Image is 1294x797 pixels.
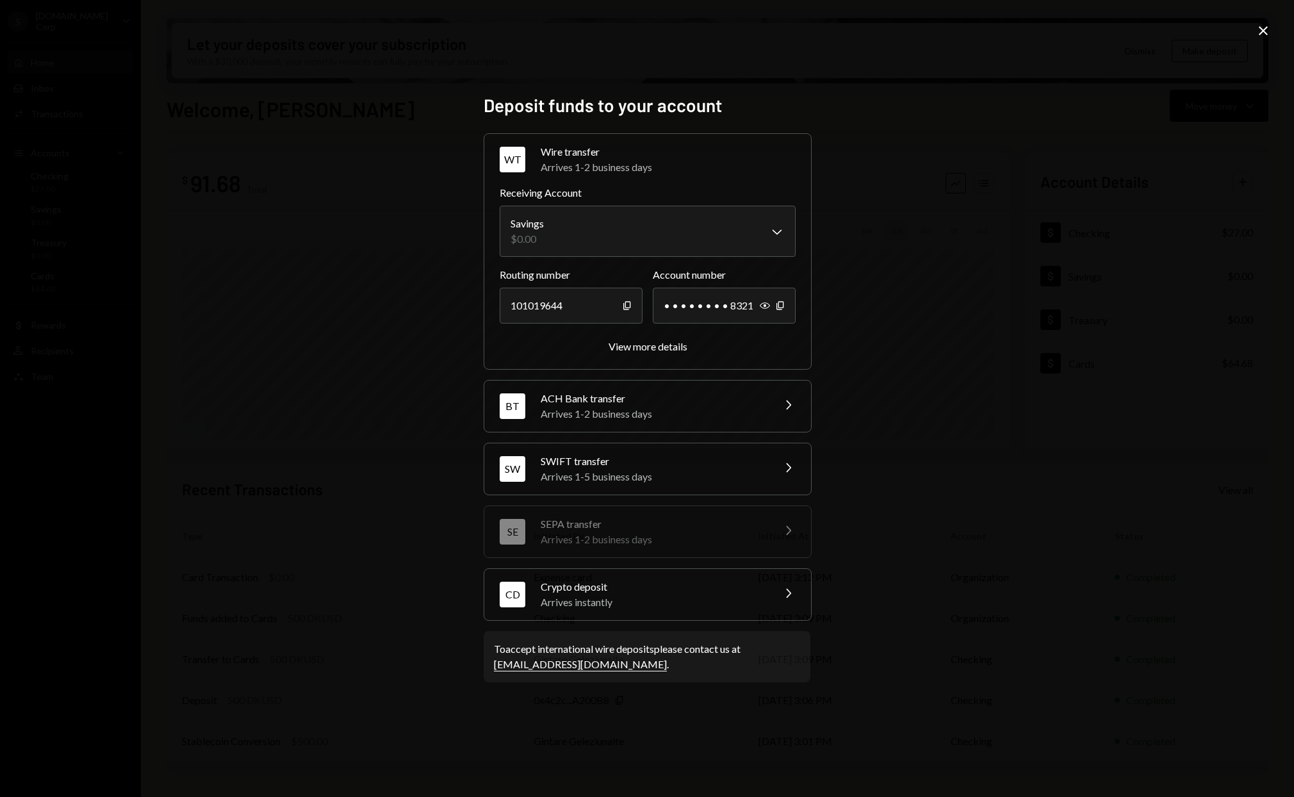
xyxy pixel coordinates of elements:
[500,519,525,545] div: SE
[500,185,796,354] div: WTWire transferArrives 1-2 business days
[500,288,643,324] div: 101019644
[494,658,667,671] a: [EMAIL_ADDRESS][DOMAIN_NAME]
[484,93,810,118] h2: Deposit funds to your account
[541,516,765,532] div: SEPA transfer
[653,267,796,283] label: Account number
[500,456,525,482] div: SW
[500,267,643,283] label: Routing number
[541,391,765,406] div: ACH Bank transfer
[541,144,796,160] div: Wire transfer
[500,393,525,419] div: BT
[541,595,765,610] div: Arrives instantly
[484,443,811,495] button: SWSWIFT transferArrives 1-5 business days
[541,469,765,484] div: Arrives 1-5 business days
[494,641,800,672] div: To accept international wire deposits please contact us at .
[541,160,796,175] div: Arrives 1-2 business days
[484,381,811,432] button: BTACH Bank transferArrives 1-2 business days
[500,582,525,607] div: CD
[653,288,796,324] div: • • • • • • • • 8321
[484,569,811,620] button: CDCrypto depositArrives instantly
[500,185,796,201] label: Receiving Account
[484,134,811,185] button: WTWire transferArrives 1-2 business days
[541,454,765,469] div: SWIFT transfer
[541,532,765,547] div: Arrives 1-2 business days
[500,147,525,172] div: WT
[609,340,687,352] div: View more details
[541,406,765,422] div: Arrives 1-2 business days
[500,206,796,257] button: Receiving Account
[484,506,811,557] button: SESEPA transferArrives 1-2 business days
[541,579,765,595] div: Crypto deposit
[609,340,687,354] button: View more details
